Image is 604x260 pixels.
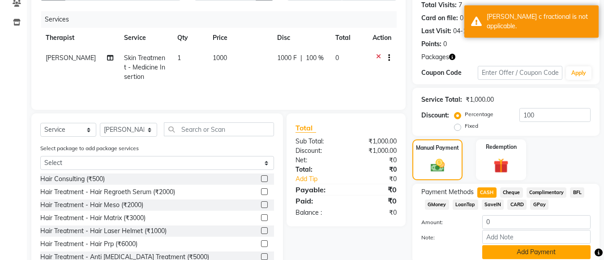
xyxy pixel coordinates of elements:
div: Discount: [421,111,449,120]
div: Total Visits: [421,0,457,10]
th: Qty [172,28,207,48]
div: Last Visit: [421,26,451,36]
span: Total [296,123,316,133]
div: Points: [421,39,441,49]
div: ₹0 [346,195,403,206]
div: Sub Total: [289,137,346,146]
div: Hair Treatment - Hair Meso (₹2000) [40,200,143,210]
span: 1 [177,54,181,62]
span: 0 [335,54,339,62]
label: Amount: [415,218,475,226]
div: Hair Treatment - Hair Prp (₹6000) [40,239,137,249]
div: Paid: [289,195,346,206]
div: Hair Consulting (₹500) [40,174,105,184]
div: 04-10-2025 [453,26,487,36]
div: 7 [458,0,462,10]
span: Complimentary [527,187,567,198]
a: Add Tip [289,174,356,184]
div: punam c fractional is not applicable. [487,12,592,31]
label: Manual Payment [416,144,459,152]
label: Fixed [465,122,478,130]
span: Payment Methods [421,187,474,197]
label: Note: [415,234,475,242]
label: Select package to add package services [40,144,139,152]
div: ₹0 [346,208,403,217]
input: Amount [482,215,591,229]
div: Services [41,11,403,28]
div: Service Total: [421,95,462,104]
th: Price [207,28,271,48]
span: | [300,53,302,63]
div: 0 [460,13,463,23]
div: Coupon Code [421,68,478,78]
label: Redemption [486,143,517,151]
th: Service [119,28,172,48]
div: Balance : [289,208,346,217]
span: SaveIN [482,199,504,210]
div: 0 [443,39,447,49]
div: Hair Treatment - Hair Regroeth Serum (₹2000) [40,187,175,197]
span: GPay [530,199,548,210]
img: _gift.svg [489,156,513,175]
input: Search or Scan [164,122,274,136]
div: Net: [289,156,346,165]
span: CARD [507,199,527,210]
th: Disc [272,28,330,48]
div: Discount: [289,146,346,156]
div: ₹0 [346,165,403,174]
div: Hair Treatment - Hair Laser Helmet (₹1000) [40,226,167,236]
button: Add Payment [482,245,591,259]
label: Percentage [465,110,493,118]
img: _cash.svg [426,157,449,173]
div: Card on file: [421,13,458,23]
th: Action [367,28,397,48]
div: Payable: [289,184,346,195]
span: 100 % [306,53,324,63]
span: CASH [477,187,497,198]
span: Packages [421,52,449,62]
th: Total [330,28,367,48]
input: Add Note [482,230,591,244]
button: Apply [566,66,591,80]
div: ₹1,000.00 [346,137,403,146]
span: LoanTap [453,199,478,210]
div: ₹1,000.00 [466,95,494,104]
span: 1000 F [277,53,297,63]
span: GMoney [425,199,449,210]
span: BFL [570,187,584,198]
div: Hair Treatment - Hair Matrix (₹3000) [40,213,146,223]
input: Enter Offer / Coupon Code [478,66,562,80]
span: Cheque [500,187,523,198]
span: [PERSON_NAME] [46,54,96,62]
span: Skin Treatment - Medicine Insertion [124,54,165,81]
th: Therapist [40,28,119,48]
div: Total: [289,165,346,174]
span: 1000 [213,54,227,62]
div: ₹0 [346,156,403,165]
div: ₹0 [346,184,403,195]
div: ₹0 [356,174,403,184]
div: ₹1,000.00 [346,146,403,156]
